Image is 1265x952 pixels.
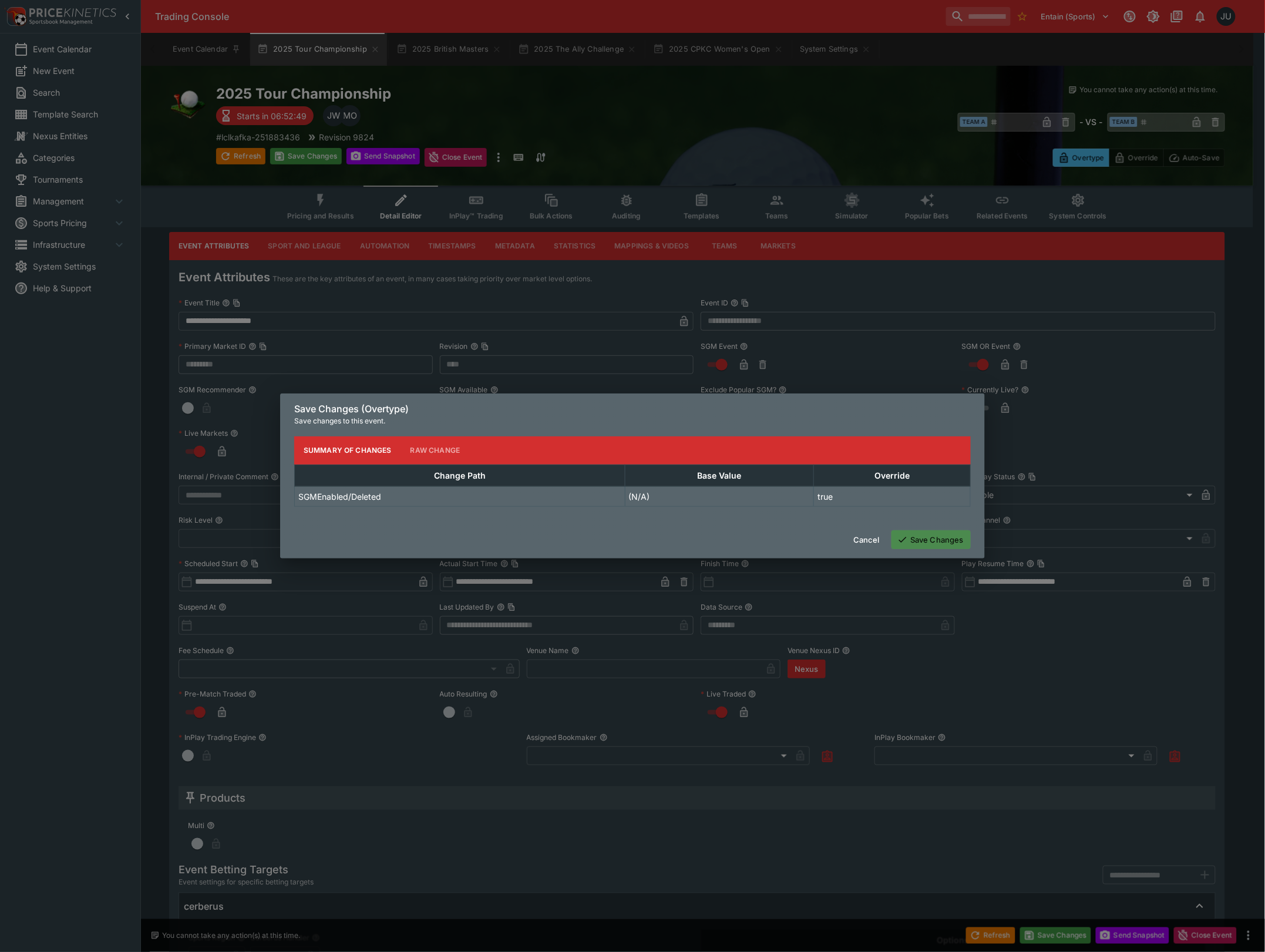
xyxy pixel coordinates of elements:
[625,465,814,486] th: Base Value
[295,465,625,486] th: Change Path
[891,530,971,549] button: Save Changes
[298,490,381,503] p: SGMEnabled/Deleted
[401,436,470,465] button: Raw Change
[814,465,971,486] th: Override
[846,530,887,549] button: Cancel
[625,486,814,506] td: (N/A)
[294,415,971,427] p: Save changes to this event.
[294,403,971,415] h6: Save Changes (Overtype)
[294,436,401,465] button: Summary of Changes
[814,486,971,506] td: true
